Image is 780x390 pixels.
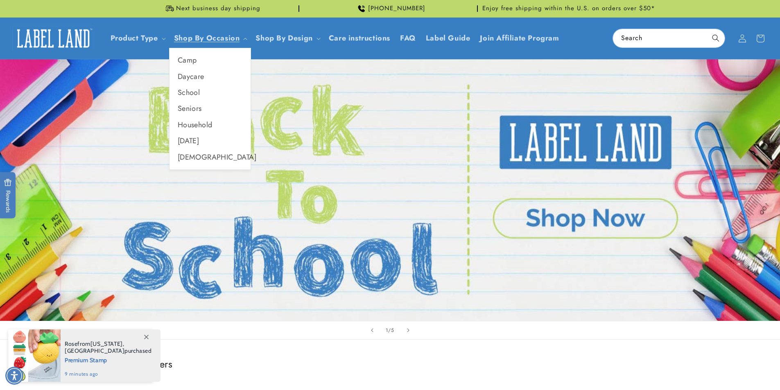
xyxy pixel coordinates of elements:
[255,33,312,43] a: Shop By Design
[386,326,388,334] span: 1
[170,117,251,133] a: Household
[251,29,323,48] summary: Shop By Design
[169,29,251,48] summary: Shop By Occasion
[400,34,416,43] span: FAQ
[65,340,77,347] span: Rose
[176,5,260,13] span: Next business day shipping
[174,34,240,43] span: Shop By Occasion
[170,149,251,165] a: [DEMOGRAPHIC_DATA]
[170,101,251,117] a: Seniors
[388,326,391,334] span: /
[4,178,12,212] span: Rewards
[170,133,251,149] a: [DATE]
[111,33,158,43] a: Product Type
[324,29,395,48] a: Care instructions
[707,29,725,47] button: Search
[65,340,152,354] span: from , purchased
[395,29,421,48] a: FAQ
[399,321,417,339] button: Next slide
[5,367,23,385] div: Accessibility Menu
[106,29,169,48] summary: Product Type
[421,29,475,48] a: Label Guide
[170,85,251,101] a: School
[65,347,124,354] span: [GEOGRAPHIC_DATA]
[170,69,251,85] a: Daycare
[363,321,381,339] button: Previous slide
[426,34,470,43] span: Label Guide
[329,34,390,43] span: Care instructions
[12,26,94,51] img: Label Land
[482,5,655,13] span: Enjoy free shipping within the U.S. on orders over $50*
[9,23,97,54] a: Label Land
[90,340,123,347] span: [US_STATE]
[480,34,559,43] span: Join Affiliate Program
[475,29,564,48] a: Join Affiliate Program
[391,326,394,334] span: 5
[368,5,425,13] span: [PHONE_NUMBER]
[124,358,656,370] h2: Best sellers
[170,52,251,68] a: Camp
